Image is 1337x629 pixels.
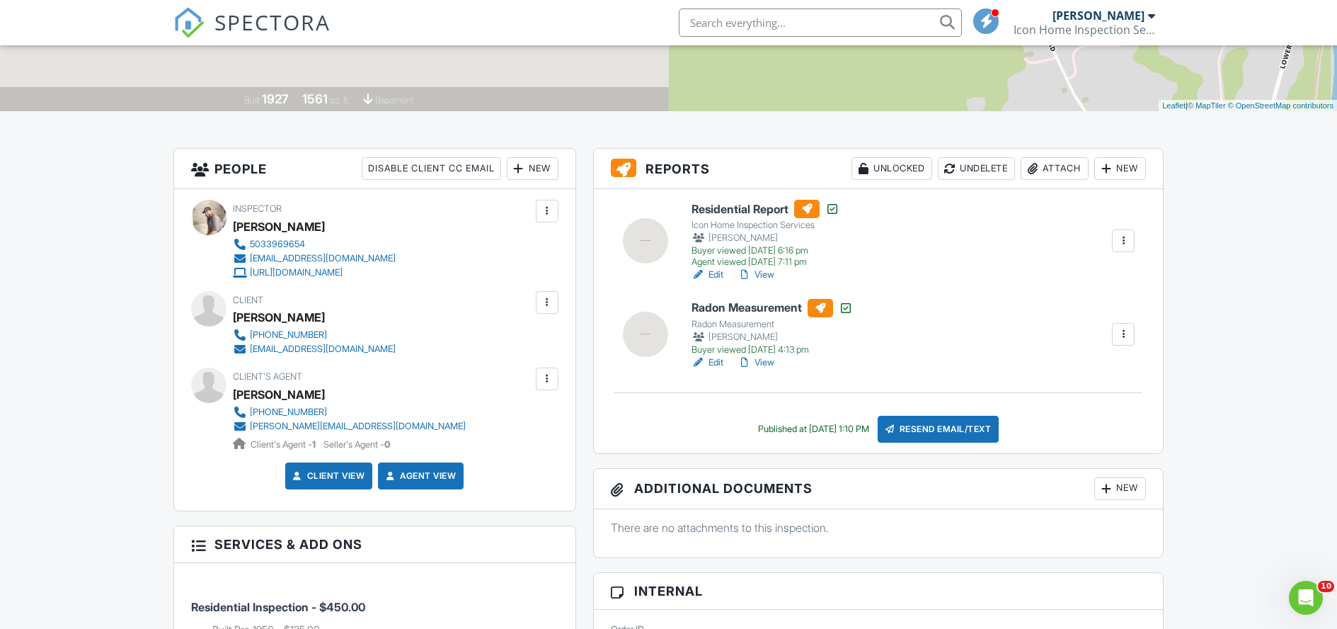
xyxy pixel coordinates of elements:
input: Search everything... [679,8,962,37]
div: Disable Client CC Email [362,157,501,180]
a: [EMAIL_ADDRESS][DOMAIN_NAME] [233,251,396,266]
div: Undelete [938,157,1015,180]
div: Icon Home Inspection Services [692,220,839,231]
h3: People [174,149,575,189]
div: [PERSON_NAME] [692,330,853,344]
div: [PERSON_NAME][EMAIL_ADDRESS][DOMAIN_NAME] [250,421,466,432]
div: Attach [1021,157,1089,180]
a: 5033969654 [233,237,396,251]
h6: Radon Measurement [692,299,853,317]
span: Client's Agent [233,371,302,382]
div: [PERSON_NAME] [233,307,325,328]
div: New [507,157,558,180]
a: [PHONE_NUMBER] [233,328,396,342]
div: [PERSON_NAME] [692,231,839,245]
h6: Residential Report [692,200,839,218]
a: [PHONE_NUMBER] [233,405,466,419]
a: [PERSON_NAME][EMAIL_ADDRESS][DOMAIN_NAME] [233,419,466,433]
div: Unlocked [851,157,932,180]
div: 1561 [302,91,328,106]
span: Built [244,95,260,106]
a: © OpenStreetMap contributors [1228,101,1333,110]
span: Residential Inspection - $450.00 [191,600,365,614]
a: [URL][DOMAIN_NAME] [233,266,396,280]
h3: Additional Documents [594,469,1164,509]
div: 1927 [262,91,289,106]
span: Client [233,295,263,305]
div: New [1094,477,1146,500]
a: Agent View [383,469,456,483]
strong: 0 [384,439,390,450]
div: [PHONE_NUMBER] [250,329,327,341]
a: © MapTiler [1188,101,1226,110]
div: [URL][DOMAIN_NAME] [250,267,343,278]
div: Buyer viewed [DATE] 4:13 pm [692,344,853,356]
span: Client's Agent - [251,439,318,450]
div: [EMAIL_ADDRESS][DOMAIN_NAME] [250,344,396,355]
div: | [1159,100,1337,112]
a: Radon Measurement Radon Measurement [PERSON_NAME] Buyer viewed [DATE] 4:13 pm [692,299,853,356]
div: Agent viewed [DATE] 7:11 pm [692,256,839,268]
div: [PERSON_NAME] [1052,8,1144,23]
a: Edit [692,268,723,282]
a: [EMAIL_ADDRESS][DOMAIN_NAME] [233,342,396,356]
div: 5033969654 [250,239,305,250]
a: Leaflet [1162,101,1186,110]
div: Published at [DATE] 1:10 PM [758,424,869,435]
div: Radon Measurement [692,319,853,330]
span: basement [375,95,413,106]
a: Edit [692,356,723,370]
span: sq. ft. [330,95,350,106]
div: New [1094,157,1146,180]
div: Resend Email/Text [878,416,999,443]
span: SPECTORA [214,7,331,37]
div: Buyer viewed [DATE] 6:16 pm [692,245,839,256]
a: Residential Report Icon Home Inspection Services [PERSON_NAME] Buyer viewed [DATE] 6:16 pm Agent ... [692,200,839,268]
div: [PERSON_NAME] [233,216,325,237]
img: The Best Home Inspection Software - Spectora [173,7,205,38]
span: Inspector [233,203,282,214]
h3: Reports [594,149,1164,189]
span: 10 [1318,581,1334,592]
a: View [738,268,774,282]
div: [PHONE_NUMBER] [250,407,327,418]
a: View [738,356,774,370]
strong: 1 [312,439,316,450]
h3: Internal [594,573,1164,610]
iframe: Intercom live chat [1289,581,1323,615]
span: Seller's Agent - [323,439,390,450]
p: There are no attachments to this inspection. [611,520,1147,535]
div: [EMAIL_ADDRESS][DOMAIN_NAME] [250,253,396,264]
a: SPECTORA [173,19,331,49]
a: [PERSON_NAME] [233,384,325,405]
div: Icon Home Inspection Services [1014,23,1155,37]
h3: Services & Add ons [174,526,575,563]
a: Client View [290,469,365,483]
